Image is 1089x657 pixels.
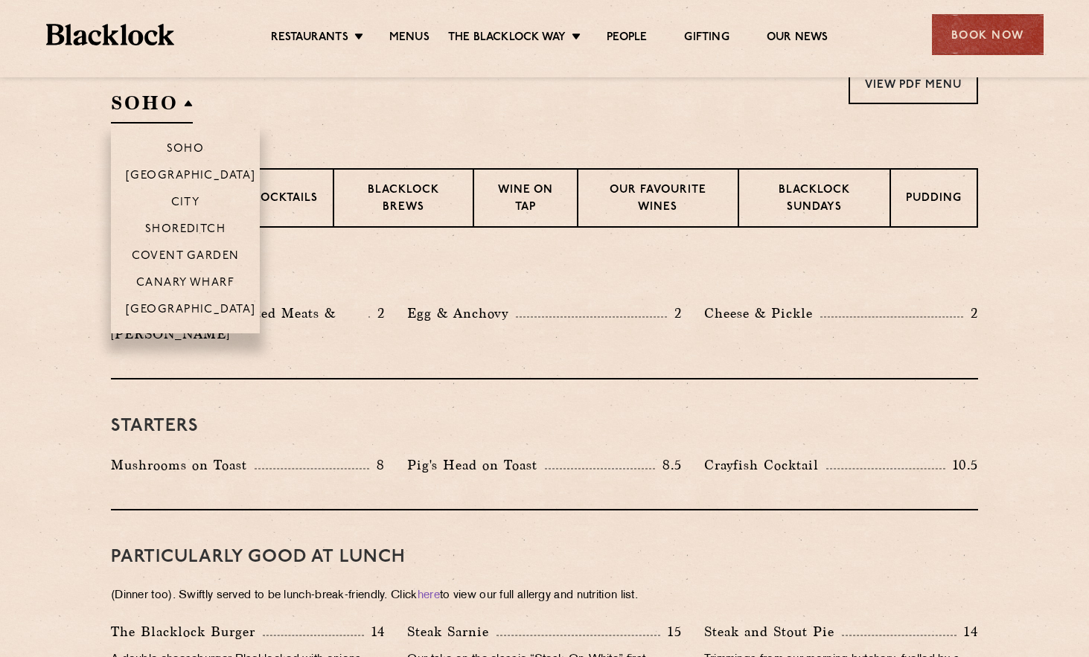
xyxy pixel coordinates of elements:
p: The Blacklock Burger [111,621,263,642]
div: Book Now [932,14,1044,55]
a: Our News [767,31,828,47]
a: The Blacklock Way [448,31,566,47]
p: 14 [957,622,978,641]
a: People [607,31,647,47]
a: View PDF Menu [849,63,978,104]
p: Wine on Tap [489,182,562,217]
p: Covent Garden [132,250,240,265]
p: Pudding [906,190,962,209]
h3: Pre Chop Bites [111,265,978,284]
a: here [418,590,440,601]
p: Pig's Head on Toast [407,455,545,475]
p: Shoreditch [145,223,226,238]
p: 2 [667,304,682,323]
img: BL_Textured_Logo-footer-cropped.svg [46,24,175,45]
p: Cheese & Pickle [704,303,820,324]
p: [GEOGRAPHIC_DATA] [126,170,256,185]
p: [GEOGRAPHIC_DATA] [126,304,256,318]
p: Blacklock Brews [349,182,458,217]
p: Steak Sarnie [407,621,496,642]
p: City [171,196,200,211]
p: Cocktails [252,190,318,209]
p: Our favourite wines [593,182,722,217]
p: Soho [167,143,205,158]
p: Egg & Anchovy [407,303,516,324]
p: Blacklock Sundays [754,182,875,217]
a: Restaurants [271,31,348,47]
a: Menus [389,31,429,47]
h3: Starters [111,417,978,436]
a: Gifting [684,31,729,47]
p: 2 [370,304,385,323]
p: 8.5 [655,455,682,475]
p: 2 [963,304,978,323]
p: 14 [364,622,386,641]
p: 8 [369,455,385,475]
p: Canary Wharf [136,277,234,292]
p: (Dinner too). Swiftly served to be lunch-break-friendly. Click to view our full allergy and nutri... [111,586,978,606]
p: 15 [660,622,682,641]
h2: SOHO [111,90,193,124]
p: Mushrooms on Toast [111,455,255,475]
p: Steak and Stout Pie [704,621,842,642]
h3: PARTICULARLY GOOD AT LUNCH [111,548,978,567]
p: Crayfish Cocktail [704,455,826,475]
p: 10.5 [945,455,978,475]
